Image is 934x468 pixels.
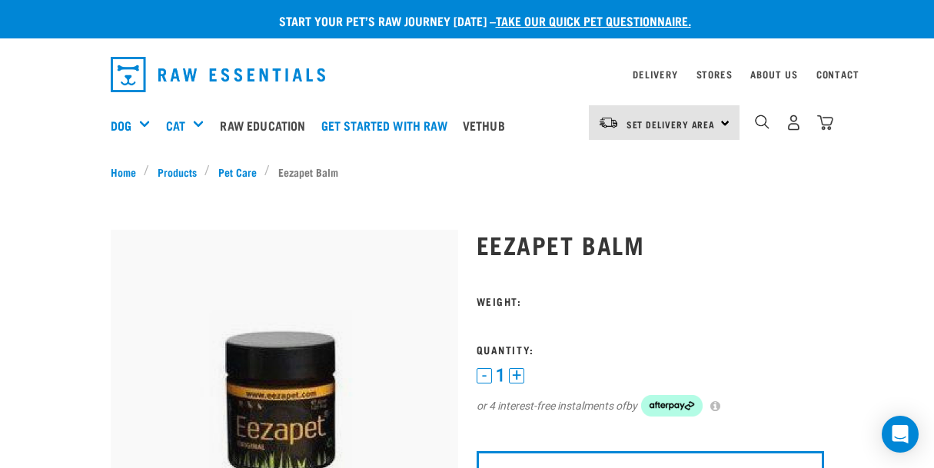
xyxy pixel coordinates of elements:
a: Stores [696,71,733,77]
img: user.png [786,115,802,131]
a: Delivery [633,71,677,77]
img: home-icon-1@2x.png [755,115,769,129]
nav: dropdown navigation [98,51,836,98]
a: Products [149,164,204,180]
a: Home [111,164,145,180]
div: Open Intercom Messenger [882,416,919,453]
span: 1 [496,367,505,383]
a: Vethub [459,95,517,156]
img: van-moving.png [598,116,619,130]
span: Set Delivery Area [627,121,716,127]
img: Afterpay [641,395,703,417]
button: - [477,368,492,383]
a: take our quick pet questionnaire. [496,17,691,24]
a: Raw Education [216,95,317,156]
button: + [509,368,524,383]
a: Dog [111,116,131,134]
h3: Weight: [477,295,824,307]
a: About Us [750,71,797,77]
h1: Eezapet Balm [477,231,824,258]
img: Raw Essentials Logo [111,57,326,92]
h3: Quantity: [477,344,824,355]
a: Get started with Raw [317,95,459,156]
nav: breadcrumbs [111,164,824,180]
a: Contact [816,71,859,77]
img: home-icon@2x.png [817,115,833,131]
a: Pet Care [210,164,264,180]
div: or 4 interest-free instalments of by [477,395,824,417]
a: Cat [166,116,185,134]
